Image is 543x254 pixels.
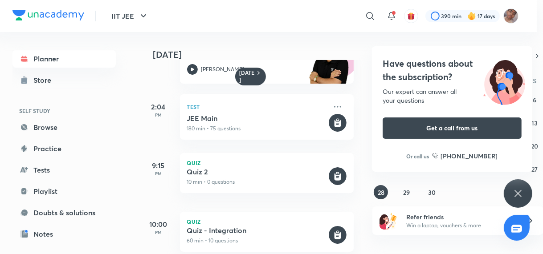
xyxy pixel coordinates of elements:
h5: 10:00 [141,219,176,230]
p: PM [141,230,176,235]
p: Win a laptop, vouchers & more [406,222,516,230]
abbr: September 22, 2025 [404,165,410,173]
button: September 30, 2025 [425,185,439,199]
p: 180 min • 75 questions [187,125,327,133]
p: Test [187,101,327,112]
a: Store [12,71,116,89]
h6: Refer friends [406,212,516,222]
button: avatar [404,9,418,23]
h4: [DATE] [153,49,363,60]
img: unacademy [305,31,354,93]
abbr: September 30, 2025 [429,188,436,197]
h6: [PHONE_NUMBER] [441,151,498,161]
abbr: September 21, 2025 [378,165,384,173]
a: Notes [12,225,116,243]
button: September 6, 2025 [527,93,542,107]
abbr: September 26, 2025 [506,165,512,173]
a: Tests [12,161,116,179]
a: Practice [12,140,116,157]
h5: Quiz 2 [187,167,327,176]
button: Get a call from us [383,117,522,139]
a: Browse [12,118,116,136]
a: Planner [12,50,116,68]
p: 60 min • 10 questions [187,237,327,245]
button: September 29, 2025 [400,185,414,199]
img: streak [467,12,476,20]
button: September 20, 2025 [527,139,542,153]
a: [PHONE_NUMBER] [432,151,498,161]
img: Rahul 2026 [503,8,519,24]
button: September 13, 2025 [527,116,542,130]
abbr: September 27, 2025 [531,165,538,173]
abbr: September 28, 2025 [378,188,384,197]
img: Company Logo [12,10,84,20]
p: Quiz [187,219,347,224]
p: PM [141,112,176,117]
a: Playlist [12,182,116,200]
button: September 27, 2025 [527,162,542,176]
a: Doubts & solutions [12,204,116,222]
a: Company Logo [12,10,84,23]
h5: 2:04 [141,101,176,112]
img: ttu_illustration_new.svg [476,57,532,105]
h6: [DATE] [240,69,255,84]
img: avatar [407,12,415,20]
abbr: Saturday [533,77,536,85]
abbr: September 25, 2025 [480,165,486,173]
abbr: September 13, 2025 [531,119,538,127]
abbr: September 20, 2025 [531,142,538,150]
button: September 28, 2025 [374,185,388,199]
abbr: September 23, 2025 [429,165,436,173]
div: Store [34,75,57,85]
div: Our expert can answer all your questions [383,87,522,105]
p: [PERSON_NAME] [201,65,245,73]
button: IIT JEE [106,7,154,25]
h6: SELF STUDY [12,103,116,118]
abbr: September 6, 2025 [533,96,536,104]
h5: Quiz - Integration [187,226,327,235]
abbr: September 24, 2025 [454,165,461,173]
h5: JEE Main [187,114,327,123]
abbr: September 29, 2025 [403,188,410,197]
img: referral [380,212,397,230]
h4: Have questions about the subscription? [383,57,522,84]
p: PM [141,171,176,176]
p: 10 min • 0 questions [187,178,327,186]
p: Or call us [407,152,429,160]
p: Quiz [187,160,347,165]
h5: 9:15 [141,160,176,171]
